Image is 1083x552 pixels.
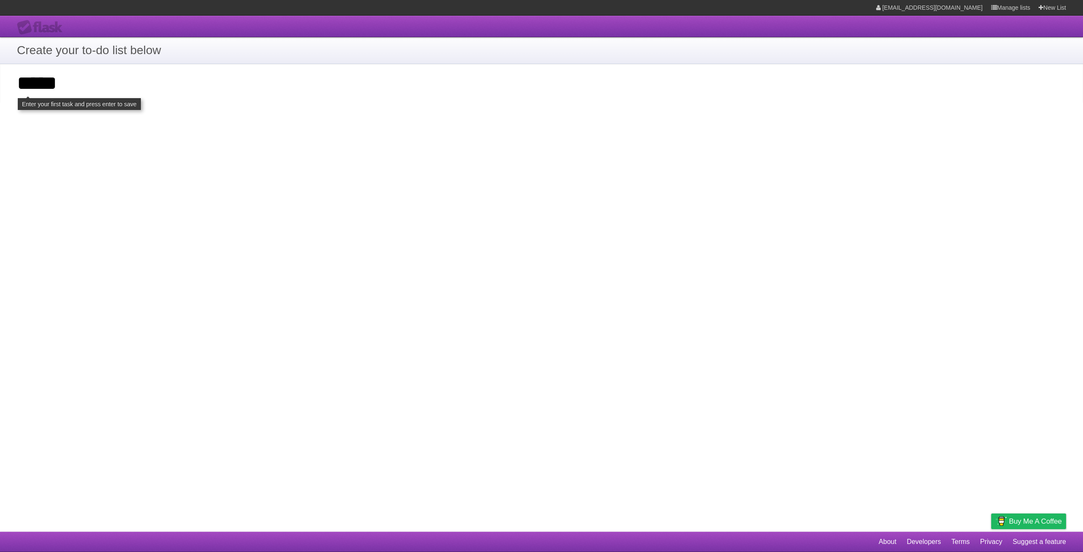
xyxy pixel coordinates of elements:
a: About [879,534,896,550]
a: Suggest a feature [1013,534,1066,550]
a: Buy me a coffee [991,514,1066,529]
a: Developers [907,534,941,550]
div: Flask [17,20,68,35]
a: Terms [951,534,970,550]
a: Privacy [980,534,1002,550]
span: Buy me a coffee [1009,514,1062,529]
img: Buy me a coffee [995,514,1007,528]
h1: Create your to-do list below [17,41,1066,59]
